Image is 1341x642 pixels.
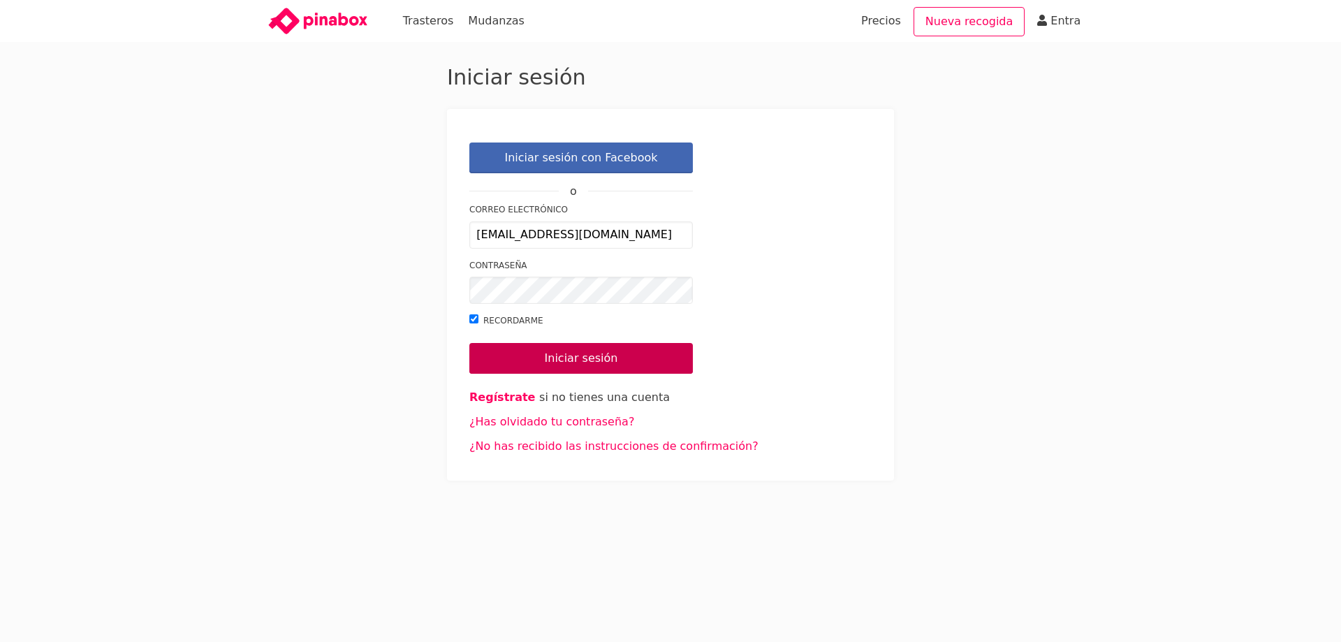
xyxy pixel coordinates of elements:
a: ¿No has recibido las instrucciones de confirmación? [469,439,759,453]
label: Recordarme [469,314,693,328]
div: Widget de chat [1090,463,1341,642]
a: Iniciar sesión con Facebook [469,143,693,173]
span: o [559,182,588,201]
a: ¿Has olvidado tu contraseña? [469,415,634,428]
li: si no tienes una cuenta [469,385,872,409]
label: Correo electrónico [469,203,693,217]
input: Iniciar sesión [469,343,693,374]
iframe: Chat Widget [1090,463,1341,642]
input: Recordarme [469,314,478,323]
a: Nueva recogida [914,7,1025,36]
label: Contraseña [469,258,693,273]
a: Regístrate [469,391,535,404]
h2: Iniciar sesión [447,64,894,91]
